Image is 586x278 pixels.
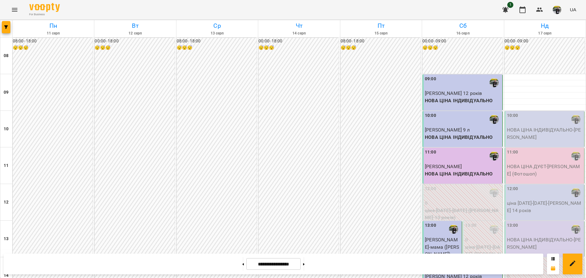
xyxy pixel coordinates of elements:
p: НОВА ЦІНА ІНДИВІДУАЛЬНО - [PERSON_NAME] [507,126,583,141]
img: Антощук Артем [490,151,499,161]
label: 13:00 [507,222,518,229]
p: НОВА ЦІНА ІНДИВІДУАЛЬНО - ⁨[PERSON_NAME]⁩ [507,236,583,251]
h6: 😴😴😴 [341,45,421,51]
p: НОВА ЦІНА ІНДИВІДУАЛЬНО [425,134,501,141]
span: [PERSON_NAME] 9 л [425,127,470,133]
h6: Ср [177,21,257,31]
p: НОВА ЦІНА ІНДИВІДУАЛЬНО [425,97,501,104]
h6: 11 серп [13,31,93,36]
label: 13:00 [425,222,436,229]
h6: 13 серп [177,31,257,36]
p: ціна [DATE]-[DATE] ([PERSON_NAME] (дитина 9 років)) [465,244,501,272]
label: 12:00 [507,186,518,192]
label: 10:00 [507,112,518,119]
h6: Нд [505,21,585,31]
span: [PERSON_NAME] 12 років [425,90,482,96]
img: Антощук Артем [571,151,581,161]
h6: 13 [4,236,9,242]
h6: 14 серп [259,31,339,36]
label: 11:00 [507,149,518,156]
h6: 😴😴😴 [259,45,338,51]
img: Антощук Артем [490,115,499,124]
span: 1 [507,2,513,8]
h6: Чт [259,21,339,31]
span: [PERSON_NAME] [425,164,462,169]
h6: 00:00 - 18:00 [95,38,175,45]
img: Антощук Артем [571,225,581,234]
label: 12:00 [425,186,436,192]
h6: Пт [341,21,421,31]
img: Антощук Артем [490,78,499,87]
h6: 11 [4,162,9,169]
h6: 08:00 - 18:00 [177,38,257,45]
img: Антощук Артем [571,115,581,124]
h6: Пн [13,21,93,31]
h6: 00:00 - 09:00 [422,38,502,45]
h6: 00:00 - 18:00 [259,38,338,45]
button: Menu [7,2,22,17]
label: 10:00 [425,112,436,119]
h6: 12 [4,199,9,206]
h6: Вт [95,21,175,31]
label: 13:00 [465,222,476,229]
span: ⁨[PERSON_NAME]⁩-мама ([PERSON_NAME]) [425,237,459,257]
h6: 16 серп [423,31,503,36]
img: Антощук Артем [449,225,458,234]
h6: 15 серп [341,31,421,36]
p: НОВА ЦІНА ІНДИВІДУАЛЬНО [425,170,501,178]
p: 0 [465,236,501,244]
span: For Business [29,13,60,16]
img: Voopty Logo [29,3,60,12]
p: НОВА ЦІНА ДУЄТ - ⁨[PERSON_NAME] (Фотошоп) [507,163,583,177]
h6: 😴😴😴 [505,45,584,51]
h6: 😴😴😴 [177,45,257,51]
img: Антощук Артем [490,225,499,234]
h6: 08 [4,52,9,59]
button: UA [567,4,579,15]
p: 0 [425,200,501,207]
label: 11:00 [425,149,436,156]
p: ціна [DATE]-[DATE] ([PERSON_NAME] 13 років) [425,207,501,221]
label: 09:00 [425,76,436,82]
p: ціна [DATE]-[DATE] - [PERSON_NAME] 14 років [507,200,583,214]
span: UA [570,6,576,13]
img: Антощук Артем [490,188,499,197]
h6: Сб [423,21,503,31]
h6: 😴😴😴 [95,45,175,51]
h6: 17 серп [505,31,585,36]
h6: 00:00 - 09:00 [505,38,584,45]
h6: 09 [4,89,9,96]
h6: 😴😴😴 [13,45,93,51]
img: Антощук Артем [571,188,581,197]
h6: 10 [4,126,9,132]
img: a92d573242819302f0c564e2a9a4b79e.jpg [553,5,561,14]
h6: 08:00 - 18:00 [13,38,93,45]
h6: 12 серп [95,31,175,36]
h6: 08:00 - 18:00 [341,38,421,45]
h6: 😴😴😴 [422,45,502,51]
